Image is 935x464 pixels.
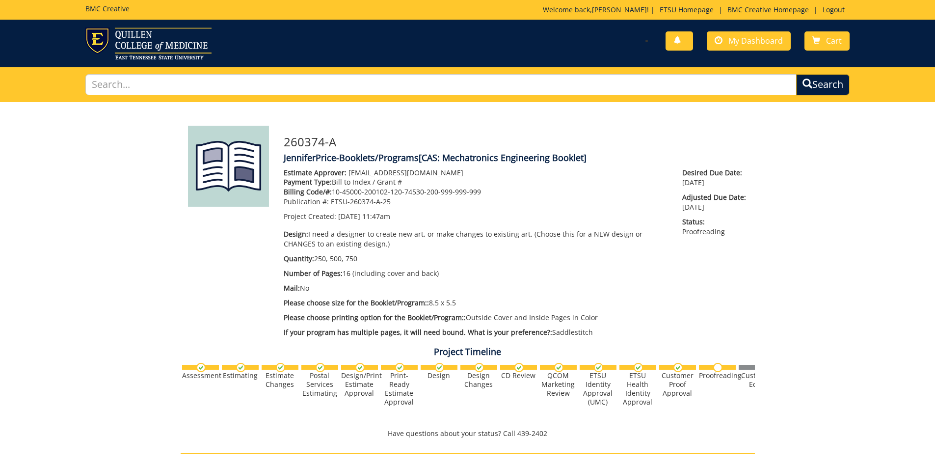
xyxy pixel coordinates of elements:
h5: BMC Creative [85,5,130,12]
img: checkmark [634,363,643,372]
p: [DATE] [682,192,747,212]
img: checkmark [395,363,404,372]
a: Cart [804,31,850,51]
p: Bill to Index / Grant # [284,177,668,187]
a: Logout [818,5,850,14]
p: [EMAIL_ADDRESS][DOMAIN_NAME] [284,168,668,178]
span: Payment Type: [284,177,332,187]
h3: 260374-A [284,136,748,148]
button: Search [796,74,850,95]
div: ETSU Identity Approval (UMC) [580,371,616,407]
span: Mail: [284,283,300,293]
div: Design/Print Estimate Approval [341,371,378,398]
img: checkmark [355,363,365,372]
div: Design Changes [460,371,497,389]
div: CD Review [500,371,537,380]
span: Desired Due Date: [682,168,747,178]
span: Number of Pages: [284,269,343,278]
p: I need a designer to create new art, or make changes to existing art. (Choose this for a NEW desi... [284,229,668,249]
img: checkmark [435,363,444,372]
img: checkmark [196,363,206,372]
div: Print-Ready Estimate Approval [381,371,418,407]
div: Postal Services Estimating [301,371,338,398]
p: Have questions about your status? Call 439-2402 [181,429,755,438]
span: Publication #: [284,197,329,206]
p: 16 (including cover and back) [284,269,668,278]
a: My Dashboard [707,31,791,51]
img: Product featured image [188,126,269,207]
a: [PERSON_NAME] [592,5,647,14]
img: checkmark [276,363,285,372]
img: checkmark [316,363,325,372]
div: Estimate Changes [262,371,298,389]
img: ETSU logo [85,27,212,59]
p: 10-45000-200102-120-74530-200-999-999-999 [284,187,668,197]
span: Quantity: [284,254,314,263]
div: Estimating [222,371,259,380]
p: Welcome back, ! | | | [543,5,850,15]
img: checkmark [673,363,683,372]
div: QCOM Marketing Review [540,371,577,398]
p: Outside Cover and Inside Pages in Color [284,313,668,323]
img: checkmark [475,363,484,372]
div: Customer Proof Approval [659,371,696,398]
div: Proofreading [699,371,736,380]
span: [DATE] 11:47am [338,212,390,221]
span: If your program has multiple pages, it will need bound. What is your preference?: [284,328,552,337]
h4: Project Timeline [181,347,755,357]
div: ETSU Health Identity Approval [619,371,656,407]
span: Estimate Approver: [284,168,347,177]
span: Status: [682,217,747,227]
img: checkmark [554,363,563,372]
p: No [284,283,668,293]
p: [DATE] [682,168,747,188]
span: [CAS: Mechatronics Engineering Booklet] [419,152,587,164]
span: Billing Code/#: [284,187,332,196]
span: My Dashboard [728,35,783,46]
span: ETSU-260374-A-25 [331,197,391,206]
span: Please choose size for the Booklet/Program:: [284,298,429,307]
p: 250, 500, 750 [284,254,668,264]
p: 8.5 x 5.5 [284,298,668,308]
a: BMC Creative Homepage [722,5,814,14]
div: Customer Edits [739,371,775,389]
img: checkmark [236,363,245,372]
input: Search... [85,74,797,95]
span: Please choose printing option for the Booklet/Program:: [284,313,466,322]
img: no [713,363,722,372]
h4: JenniferPrice-Booklets/Programs [284,153,748,163]
div: Design [421,371,457,380]
span: Adjusted Due Date: [682,192,747,202]
span: Project Created: [284,212,336,221]
p: Saddlestitch [284,328,668,337]
div: Assessment [182,371,219,380]
p: Proofreading [682,217,747,237]
img: checkmark [514,363,524,372]
span: Cart [826,35,842,46]
img: checkmark [594,363,603,372]
span: Design: [284,229,308,239]
a: ETSU Homepage [655,5,719,14]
